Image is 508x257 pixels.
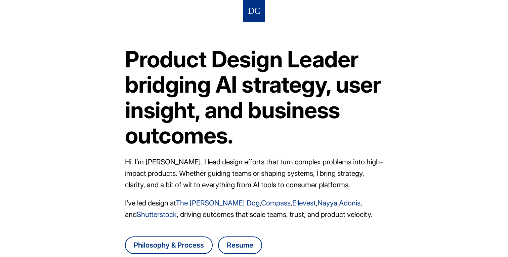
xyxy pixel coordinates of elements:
a: Download Danny Chang's resume as a PDF file [218,236,262,254]
a: Ellevest [292,199,316,207]
a: Nayya [317,199,337,207]
p: Hi, I’m [PERSON_NAME]. I lead design efforts that turn complex problems into high-impact products... [125,156,383,191]
a: Adonis [339,199,361,207]
a: Compass [261,199,291,207]
a: Go to Danny Chang's design philosophy and process page [125,236,213,254]
h1: Product Design Leader bridging AI strategy, user insight, and business outcomes. [125,46,383,148]
a: The [PERSON_NAME] Dog [176,199,260,207]
p: I’ve led design at , , , , , and , driving outcomes that scale teams, trust, and product velocity. [125,197,383,220]
img: Logo [248,5,260,18]
a: Shutterstock [137,210,177,219]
